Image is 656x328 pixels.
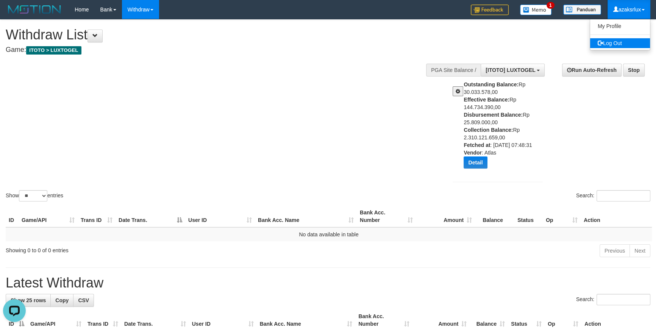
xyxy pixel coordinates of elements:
th: Status [514,206,543,227]
input: Search: [597,190,650,201]
th: Game/API: activate to sort column ascending [19,206,78,227]
span: 1 [547,2,554,9]
b: Vendor [464,150,481,156]
a: Next [629,244,650,257]
div: Rp 30.033.578,00 Rp 144.734.390,00 Rp 25.809.000,00 Rp 2.310.121.659,00 : [DATE] 07:48:31 : Atlas [464,81,548,174]
a: My Profile [590,21,650,31]
b: Fetched at [464,142,490,148]
img: panduan.png [563,5,601,15]
h1: Withdraw List [6,27,430,42]
a: Log Out [590,38,650,48]
img: Feedback.jpg [471,5,509,15]
th: Bank Acc. Name: activate to sort column ascending [255,206,357,227]
a: Show 25 rows [6,294,51,307]
h4: Game: [6,46,430,54]
b: Collection Balance: [464,127,513,133]
select: Showentries [19,190,47,201]
b: Disbursement Balance: [464,112,523,118]
label: Search: [576,190,650,201]
span: Copy [55,297,69,303]
th: Trans ID: activate to sort column ascending [78,206,116,227]
th: Amount: activate to sort column ascending [416,206,475,227]
th: Balance [475,206,514,227]
th: Action [581,206,652,227]
img: Button%20Memo.svg [520,5,552,15]
th: Bank Acc. Number: activate to sort column ascending [357,206,416,227]
th: ID [6,206,19,227]
th: User ID: activate to sort column ascending [185,206,255,227]
label: Search: [576,294,650,305]
span: [ITOTO] LUXTOGEL [486,67,535,73]
a: Previous [600,244,630,257]
b: Effective Balance: [464,97,509,103]
a: Copy [50,294,73,307]
input: Search: [597,294,650,305]
a: Stop [623,64,645,77]
td: No data available in table [6,227,652,241]
div: PGA Site Balance / [426,64,481,77]
h1: Latest Withdraw [6,275,650,291]
button: Open LiveChat chat widget [3,3,26,26]
div: Showing 0 to 0 of 0 entries [6,244,268,254]
img: MOTION_logo.png [6,4,63,15]
label: Show entries [6,190,63,201]
th: Date Trans.: activate to sort column descending [116,206,185,227]
a: CSV [73,294,94,307]
span: ITOTO > LUXTOGEL [26,46,81,55]
b: Outstanding Balance: [464,81,519,87]
button: Detail [464,156,487,169]
a: Run Auto-Refresh [562,64,622,77]
th: Op: activate to sort column ascending [543,206,581,227]
span: CSV [78,297,89,303]
button: [ITOTO] LUXTOGEL [481,64,545,77]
